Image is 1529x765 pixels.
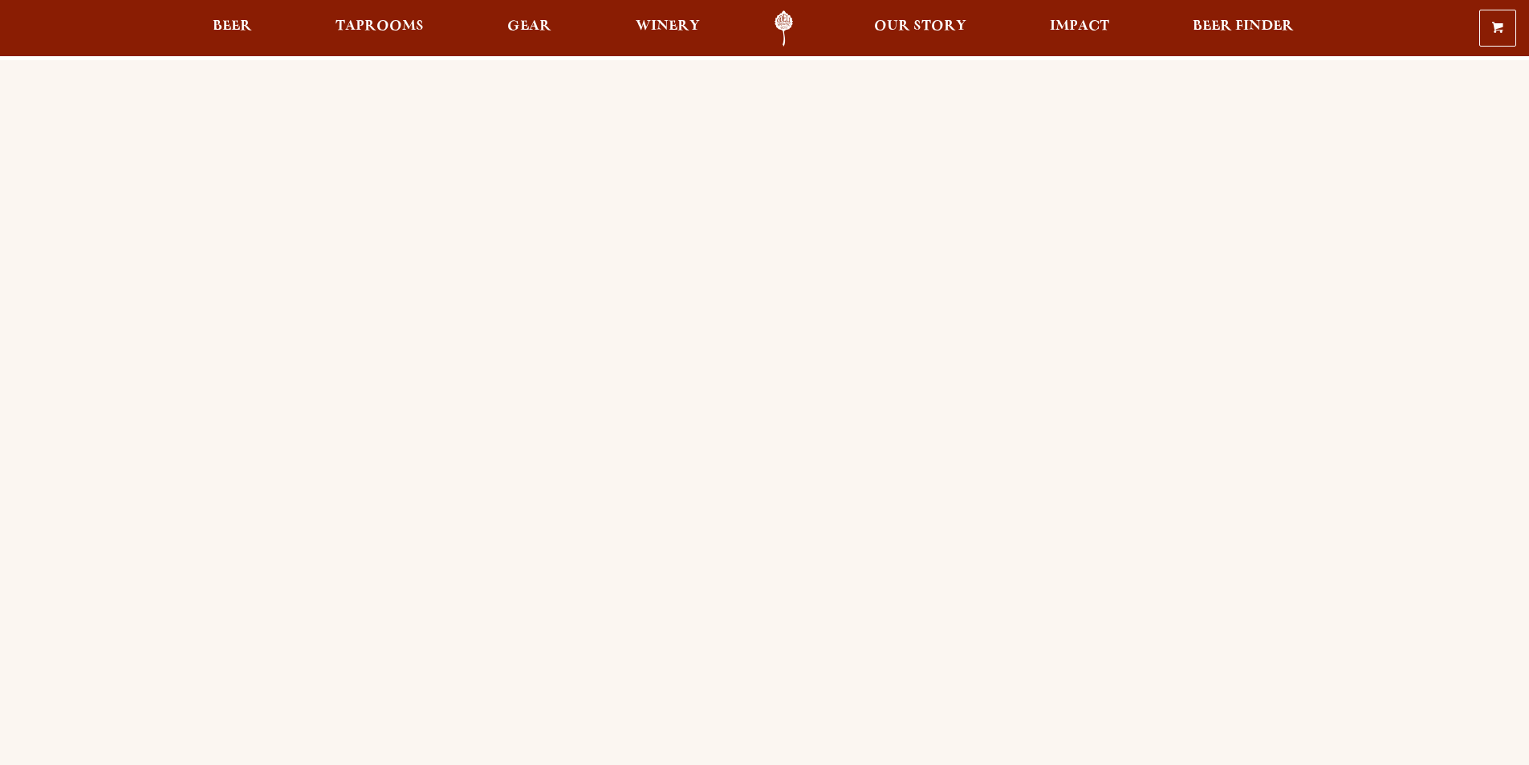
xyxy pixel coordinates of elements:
[213,20,252,33] span: Beer
[497,10,562,47] a: Gear
[625,10,710,47] a: Winery
[325,10,434,47] a: Taprooms
[864,10,977,47] a: Our Story
[1050,20,1109,33] span: Impact
[1039,10,1120,47] a: Impact
[202,10,262,47] a: Beer
[335,20,424,33] span: Taprooms
[507,20,551,33] span: Gear
[874,20,966,33] span: Our Story
[1193,20,1294,33] span: Beer Finder
[754,10,814,47] a: Odell Home
[1182,10,1304,47] a: Beer Finder
[636,20,700,33] span: Winery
